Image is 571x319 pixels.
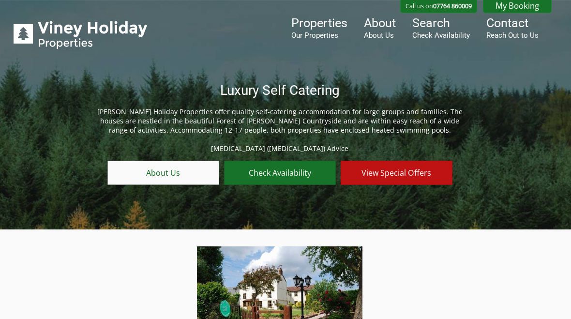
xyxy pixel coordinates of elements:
[364,31,396,40] small: About Us
[93,107,466,153] p: [PERSON_NAME] Holiday Properties offer quality self-catering accommodation for large groups and f...
[211,144,348,153] a: [MEDICAL_DATA] ([MEDICAL_DATA]) Advice
[224,161,336,185] a: Check Availability
[14,21,148,49] img: Viney Holiday Properties
[486,31,539,40] small: Reach Out to Us
[291,31,347,40] small: Our Properties
[364,16,396,40] a: AboutAbout Us
[433,2,472,10] a: 07764 860009
[486,16,539,40] a: ContactReach Out to Us
[107,161,219,185] a: About Us
[14,82,546,98] h1: Luxury Self Catering
[412,31,470,40] small: Check Availability
[291,16,347,40] a: PropertiesOur Properties
[412,16,470,40] a: SearchCheck Availability
[406,2,472,10] p: Call us on
[341,161,452,185] a: View Special Offers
